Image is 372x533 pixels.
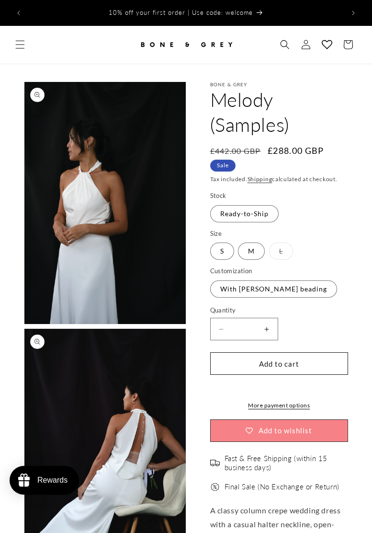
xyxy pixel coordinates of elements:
legend: Size [210,229,223,239]
button: Add to wishlist [210,419,349,442]
summary: Menu [10,34,31,55]
a: Shipping [248,175,272,183]
div: Tax included. calculated at checkout. [210,174,349,184]
a: More payment options [210,401,349,410]
button: Next announcement [343,2,364,23]
a: Bone and Grey Bridal [135,31,237,59]
label: S [210,243,234,260]
h1: Melody (Samples) [210,87,349,137]
button: Previous announcement [8,2,29,23]
label: Quantity [210,306,349,315]
label: Ready-to-Ship [210,205,279,222]
s: £442.00 GBP [210,145,261,157]
legend: Customization [210,266,253,276]
div: Rewards [37,476,68,485]
label: L [269,243,293,260]
legend: Stock [210,191,227,201]
img: offer.png [210,482,220,492]
span: Final Sale (No Exchange or Return) [225,482,339,492]
button: Add to cart [210,352,349,375]
summary: Search [274,34,295,55]
img: Bone and Grey Bridal [138,34,234,55]
span: 10% off your first order | Use code: welcome [109,9,253,16]
label: With [PERSON_NAME] beading [210,280,337,298]
span: Sale [210,160,236,172]
label: M [238,243,265,260]
p: Bone & Grey [210,81,349,87]
span: Fast & Free Shipping (within 15 business days) [225,454,349,473]
span: £288.00 GBP [268,144,324,157]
